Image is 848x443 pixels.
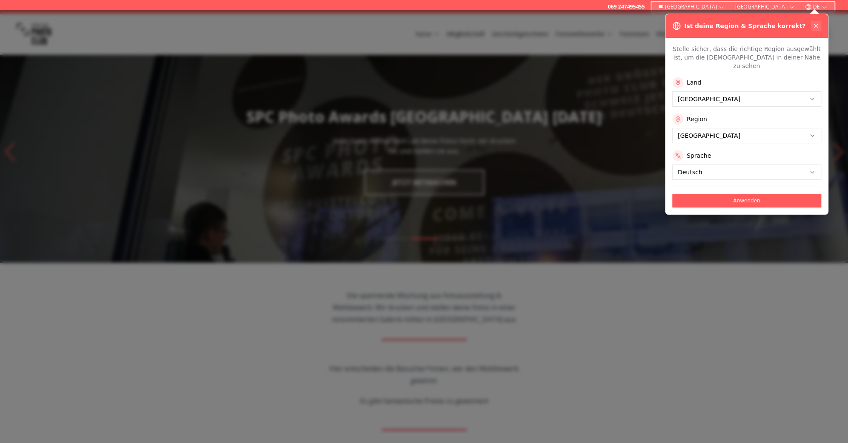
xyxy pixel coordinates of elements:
[684,22,805,30] h3: Ist deine Region & Sprache korrekt?
[687,78,701,87] label: Land
[655,2,728,12] button: [GEOGRAPHIC_DATA]
[687,115,707,123] label: Region
[672,45,821,70] p: Stelle sicher, dass die richtige Region ausgewählt ist, um die [DEMOGRAPHIC_DATA] in deiner Nähe ...
[802,2,831,12] button: DE
[672,194,821,207] button: Anwenden
[687,151,711,160] label: Sprache
[608,3,645,10] a: 069 247495455
[731,2,798,12] button: [GEOGRAPHIC_DATA]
